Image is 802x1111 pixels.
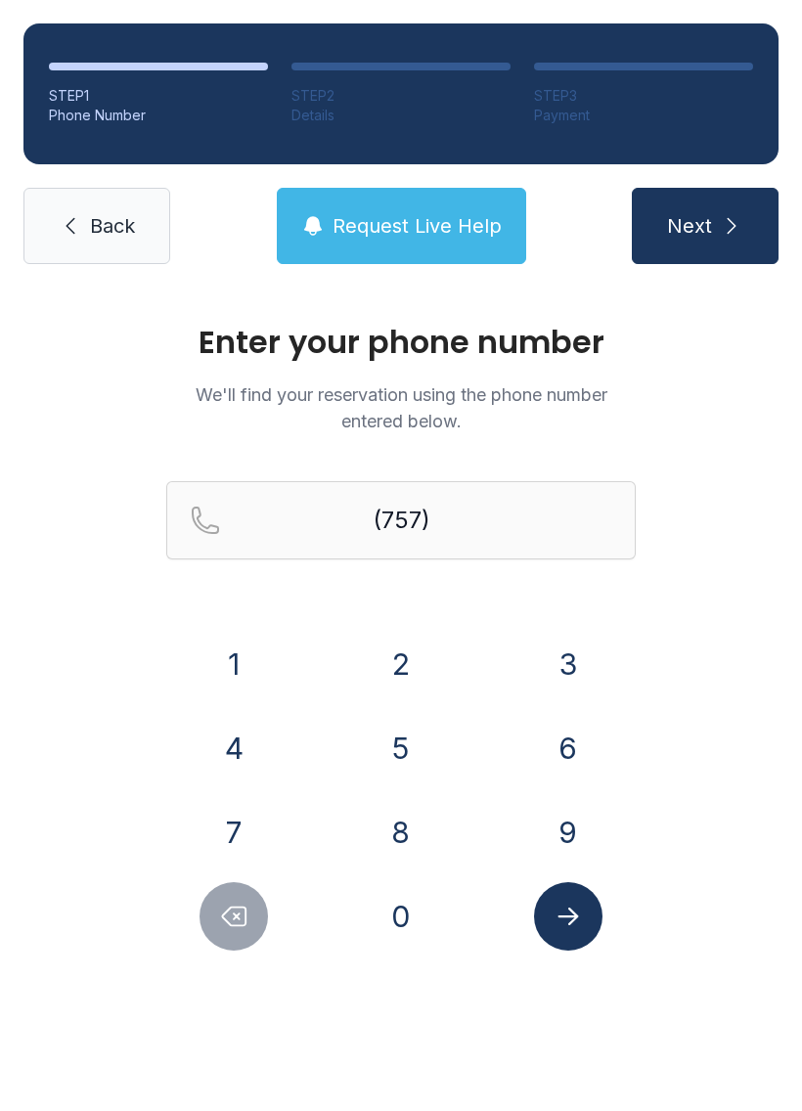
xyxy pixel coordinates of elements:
button: 5 [367,714,435,782]
button: 3 [534,630,602,698]
button: 7 [200,798,268,867]
div: Phone Number [49,106,268,125]
button: Submit lookup form [534,882,602,951]
button: 4 [200,714,268,782]
button: 6 [534,714,602,782]
span: Request Live Help [333,212,502,240]
span: Back [90,212,135,240]
button: 0 [367,882,435,951]
button: Delete number [200,882,268,951]
div: Payment [534,106,753,125]
div: STEP 3 [534,86,753,106]
button: 1 [200,630,268,698]
p: We'll find your reservation using the phone number entered below. [166,381,636,434]
span: Next [667,212,712,240]
div: Details [291,106,511,125]
div: STEP 2 [291,86,511,106]
h1: Enter your phone number [166,327,636,358]
button: 9 [534,798,602,867]
button: 8 [367,798,435,867]
div: STEP 1 [49,86,268,106]
input: Reservation phone number [166,481,636,559]
button: 2 [367,630,435,698]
